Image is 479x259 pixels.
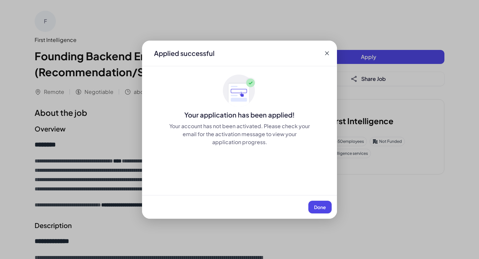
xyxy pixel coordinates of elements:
div: Your application has been applied! [142,110,337,120]
img: ApplyedMaskGroup3.svg [223,74,256,108]
span: Done [314,204,326,210]
button: Done [308,201,332,213]
div: Applied successful [154,49,215,58]
div: Your account has not been activated. Please check your email for the activation message to view y... [169,122,310,146]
